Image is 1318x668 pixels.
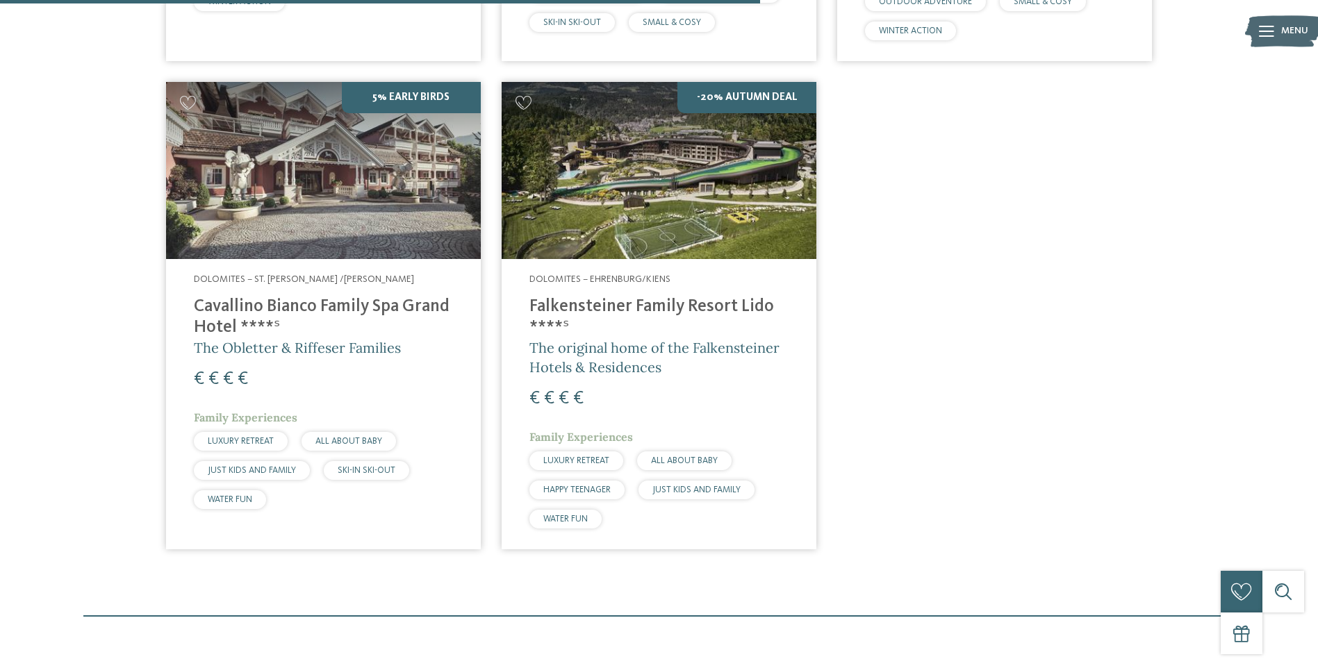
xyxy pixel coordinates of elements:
[652,485,741,494] span: JUST KIDS AND FAMILY
[194,339,401,356] span: The Obletter & Riffeser Families
[529,339,780,376] span: The original home of the Falkensteiner Hotels & Residences
[338,466,395,475] span: SKI-IN SKI-OUT
[208,370,219,388] span: €
[208,466,296,475] span: JUST KIDS AND FAMILY
[573,390,584,408] span: €
[194,274,414,284] span: Dolomites – St. [PERSON_NAME] /[PERSON_NAME]
[502,82,816,259] img: Looking for family hotels? Find the best ones here!
[529,390,540,408] span: €
[194,297,453,338] h4: Cavallino Bianco Family Spa Grand Hotel ****ˢ
[502,82,816,549] a: Looking for family hotels? Find the best ones here! -20% Autumn Deal Dolomites – Ehrenburg/Kiens ...
[879,26,942,35] span: WINTER ACTION
[208,437,274,446] span: LUXURY RETREAT
[651,456,718,465] span: ALL ABOUT BABY
[529,297,789,338] h4: Falkensteiner Family Resort Lido ****ˢ
[194,370,204,388] span: €
[166,82,481,259] img: Family Spa Grand Hotel Cavallino Bianco ****ˢ
[544,390,554,408] span: €
[223,370,233,388] span: €
[543,485,611,494] span: HAPPY TEENAGER
[238,370,248,388] span: €
[166,82,481,549] a: Looking for family hotels? Find the best ones here! 5% Early Birds Dolomites – St. [PERSON_NAME] ...
[315,437,382,446] span: ALL ABOUT BABY
[543,515,588,524] span: WATER FUN
[543,456,609,465] span: LUXURY RETREAT
[559,390,569,408] span: €
[194,410,297,424] span: Family Experiences
[208,495,252,504] span: WATER FUN
[543,18,601,27] span: SKI-IN SKI-OUT
[643,18,701,27] span: SMALL & COSY
[529,274,670,284] span: Dolomites – Ehrenburg/Kiens
[529,430,633,444] span: Family Experiences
